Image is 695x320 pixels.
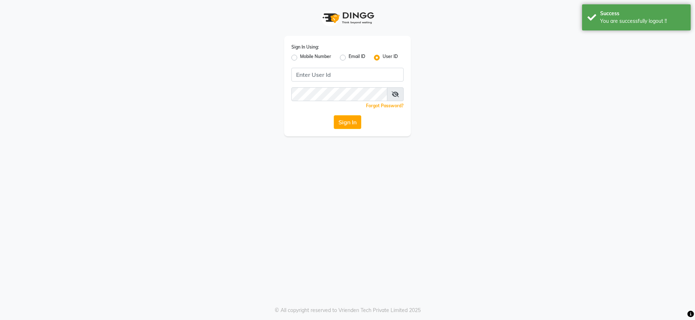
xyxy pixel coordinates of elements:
label: Sign In Using: [291,44,319,50]
label: Email ID [349,53,365,62]
div: You are successfully logout !! [600,17,685,25]
div: Success [600,10,685,17]
label: Mobile Number [300,53,331,62]
input: Username [291,87,387,101]
img: logo1.svg [319,7,376,29]
label: User ID [383,53,398,62]
input: Username [291,68,404,82]
a: Forgot Password? [366,103,404,108]
button: Sign In [334,115,361,129]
